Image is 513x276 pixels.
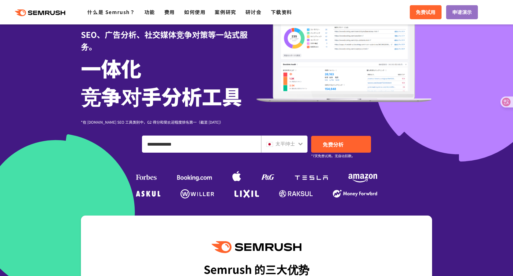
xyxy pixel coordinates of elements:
[81,81,242,111] font: 竞争对手分析工具
[164,8,175,16] a: 费用
[144,8,155,16] a: 功能
[87,8,135,16] a: 什么是 Semrush？
[271,8,292,16] a: 下载资料
[81,29,248,52] font: SEO、广告分析、社交媒体竞争对策等一站式服务。
[212,241,301,253] img: Semrush
[246,8,262,16] a: 研讨会
[184,8,206,16] a: 如何使用
[410,5,442,19] a: 免费试用
[311,136,371,153] a: 免费分析
[416,8,435,16] font: 免费试用
[81,53,141,82] font: 一体化
[81,119,223,125] font: *在 [DOMAIN_NAME] SEO 工具类别中，G2 得分和受欢迎程度排名第一（截至 [DATE]）
[142,136,261,152] input: 输入域名、关键字或 URL
[215,8,236,16] a: 案例研究
[452,8,472,16] font: 申请演示
[446,5,478,19] a: 申请演示
[323,140,344,148] font: 免费分析
[311,153,355,158] font: *7天免费试用。无自动扣款。
[275,140,295,147] font: 太平绅士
